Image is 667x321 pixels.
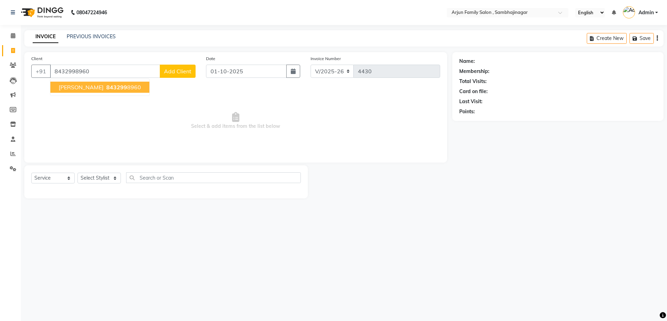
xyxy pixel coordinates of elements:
span: Add Client [164,68,191,75]
div: Total Visits: [459,78,487,85]
span: Admin [639,9,654,16]
button: Create New [587,33,627,44]
ngb-highlight: 8960 [105,84,141,91]
label: Client [31,56,42,62]
span: [PERSON_NAME] [59,84,104,91]
label: Invoice Number [311,56,341,62]
a: INVOICE [33,31,58,43]
img: logo [18,3,65,22]
input: Search by Name/Mobile/Email/Code [50,65,160,78]
span: Select & add items from the list below [31,86,440,156]
div: Membership: [459,68,489,75]
input: Search or Scan [126,172,301,183]
div: Points: [459,108,475,115]
img: Admin [623,6,635,18]
button: Save [629,33,654,44]
button: +91 [31,65,51,78]
div: Name: [459,58,475,65]
label: Date [206,56,215,62]
button: Add Client [160,65,196,78]
b: 08047224946 [76,3,107,22]
span: 843299 [106,84,127,91]
div: Card on file: [459,88,488,95]
a: PREVIOUS INVOICES [67,33,116,40]
div: Last Visit: [459,98,483,105]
